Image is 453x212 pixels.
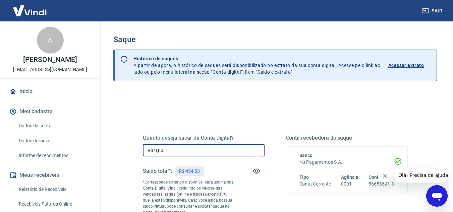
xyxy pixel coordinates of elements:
button: Meu cadastro [8,104,92,119]
h3: Saque [113,35,437,44]
button: Meus recebíveis [8,168,92,183]
h5: Quanto deseja sacar da Conta Digital? [143,135,265,141]
img: Vindi [8,0,52,21]
iframe: Fechar mensagem [378,169,392,183]
iframe: Botão para abrir a janela de mensagens [426,185,448,207]
div: A [37,27,64,54]
p: A partir de agora, o histórico de saques será disponibilizado no extrato da sua conta digital. Ac... [133,55,380,75]
p: Acessar extrato [388,62,424,69]
span: Agência [341,174,358,180]
span: Tipo [299,174,309,180]
a: Recebíveis Futuros Online [16,197,92,211]
a: Relatório de Recebíveis [16,183,92,196]
h6: Nu Pagamentos S.A. [299,159,394,166]
h5: Saldo total*: [143,168,172,174]
a: Dados de login [16,134,92,148]
span: Conta [369,174,381,180]
p: R$ 454,53 [179,168,200,175]
p: [EMAIL_ADDRESS][DOMAIN_NAME] [13,66,87,73]
a: Informe de rendimentos [16,149,92,162]
span: Banco [299,153,313,158]
h5: Conta recebedora do saque [286,135,408,141]
p: Histórico de saques [133,55,380,62]
h6: 56653591-3 [369,181,394,188]
iframe: Mensagem da empresa [394,168,448,183]
button: Sair [421,5,445,17]
a: Início [8,84,92,99]
p: [PERSON_NAME] [23,56,77,63]
h6: Conta Corrente [299,181,331,188]
a: Acessar extrato [388,55,431,75]
span: Olá! Precisa de ajuda? [4,5,56,10]
h6: 0001 [341,181,358,188]
a: Dados da conta [16,119,92,133]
